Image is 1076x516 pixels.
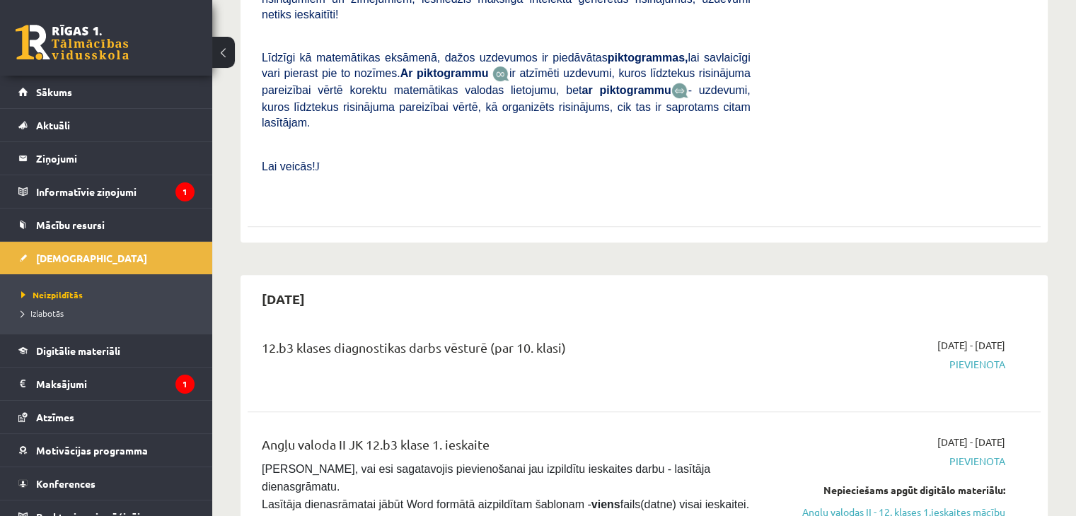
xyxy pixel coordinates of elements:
a: Konferences [18,467,195,500]
a: Izlabotās [21,307,198,319]
div: 12.b3 klases diagnostikas darbs vēsturē (par 10. klasi) [262,338,751,364]
a: Mācību resursi [18,209,195,241]
span: - uzdevumi, kuros līdztekus risinājuma pareizībai vērtē, kā organizēts risinājums, cik tas ir sap... [262,84,751,129]
span: Pievienota [772,357,1005,372]
legend: Ziņojumi [36,142,195,175]
a: [DEMOGRAPHIC_DATA] [18,242,195,274]
b: Ar piktogrammu [400,67,489,79]
span: [DATE] - [DATE] [937,435,1005,450]
b: ar piktogrammu [582,84,671,96]
a: Aktuāli [18,109,195,141]
span: Neizpildītās [21,289,83,300]
a: Informatīvie ziņojumi1 [18,175,195,208]
a: Motivācijas programma [18,434,195,467]
span: Lai veicās! [262,160,316,172]
div: Nepieciešams apgūt digitālo materiālu: [772,483,1005,498]
legend: Informatīvie ziņojumi [36,175,195,208]
span: Aktuāli [36,119,70,131]
span: Mācību resursi [36,218,105,231]
span: J [316,160,320,172]
b: piktogrammas, [608,52,688,64]
a: Atzīmes [18,401,195,433]
span: Sākums [36,86,72,98]
legend: Maksājumi [36,368,195,400]
span: Atzīmes [36,411,74,423]
span: Motivācijas programma [36,444,148,457]
a: Digitālie materiāli [18,334,195,367]
span: Konferences [36,477,96,490]
img: wKvN42sLe3LLwAAAABJRU5ErkJggg== [671,83,688,99]
span: Pievienota [772,454,1005,469]
h2: [DATE] [248,282,319,315]
a: Ziņojumi [18,142,195,175]
i: 1 [175,375,195,394]
img: JfuEzvunn4EvwAAAAASUVORK5CYII= [492,66,509,82]
span: Līdzīgi kā matemātikas eksāmenā, dažos uzdevumos ir piedāvātas lai savlaicīgi vari pierast pie to... [262,52,751,79]
span: Digitālie materiāli [36,344,120,357]
a: Sākums [18,76,195,108]
i: 1 [175,182,195,201]
span: [DATE] - [DATE] [937,338,1005,353]
span: Izlabotās [21,307,64,319]
div: Angļu valoda II JK 12.b3 klase 1. ieskaite [262,435,751,461]
span: [DEMOGRAPHIC_DATA] [36,252,147,264]
a: Maksājumi1 [18,368,195,400]
span: ir atzīmēti uzdevumi, kuros līdztekus risinājuma pareizībai vērtē korektu matemātikas valodas lie... [262,67,751,96]
strong: viens [591,498,620,510]
a: Rīgas 1. Tālmācības vidusskola [16,25,129,60]
a: Neizpildītās [21,288,198,301]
